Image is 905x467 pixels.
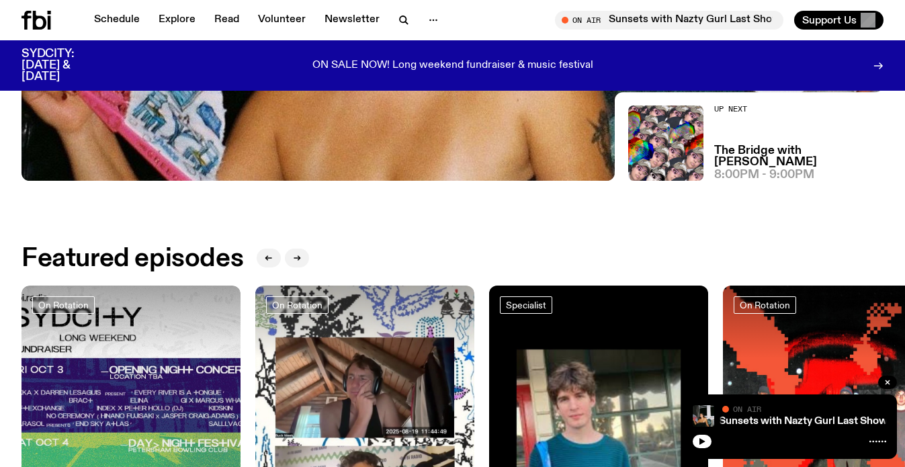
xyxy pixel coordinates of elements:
[316,11,388,30] a: Newsletter
[21,247,243,271] h2: Featured episodes
[206,11,247,30] a: Read
[312,60,593,72] p: ON SALE NOW! Long weekend fundraiser & music festival
[150,11,204,30] a: Explore
[500,296,552,314] a: Specialist
[21,48,107,83] h3: SYDCITY: [DATE] & [DATE]
[734,296,796,314] a: On Rotation
[733,405,761,413] span: On Air
[714,105,884,113] h2: Up Next
[266,296,329,314] a: On Rotation
[506,300,546,310] span: Specialist
[250,11,314,30] a: Volunteer
[794,11,884,30] button: Support Us
[714,145,884,168] a: The Bridge with [PERSON_NAME]
[86,11,148,30] a: Schedule
[32,296,95,314] a: On Rotation
[555,11,783,30] button: On AirSunsets with Nazty Gurl Last Show on the Airwaves!
[740,300,790,310] span: On Rotation
[38,300,89,310] span: On Rotation
[272,300,322,310] span: On Rotation
[714,169,814,181] span: 8:00pm - 9:00pm
[802,14,857,26] span: Support Us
